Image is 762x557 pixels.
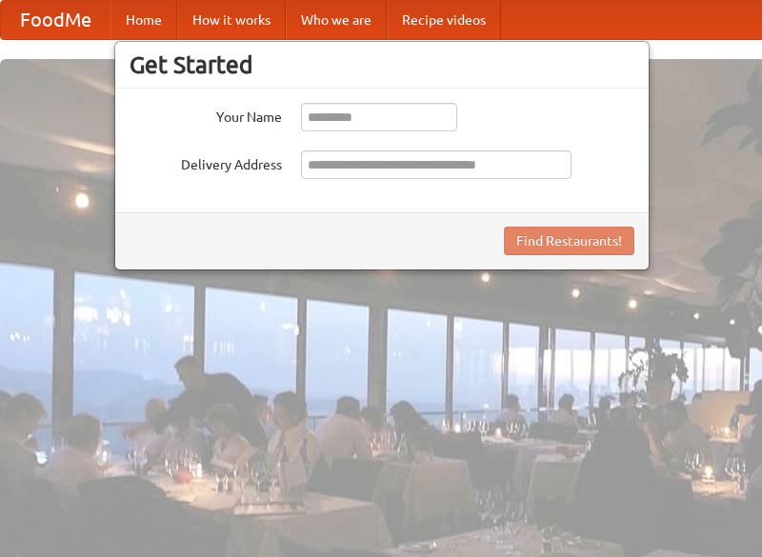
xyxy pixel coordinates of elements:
h3: Get Started [130,50,634,79]
label: Your Name [130,103,282,127]
a: How it works [177,1,286,39]
a: FoodMe [1,1,110,39]
button: Find Restaurants! [504,227,634,255]
label: Delivery Address [130,150,282,174]
a: Home [110,1,177,39]
a: Recipe videos [387,1,501,39]
a: Who we are [286,1,387,39]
